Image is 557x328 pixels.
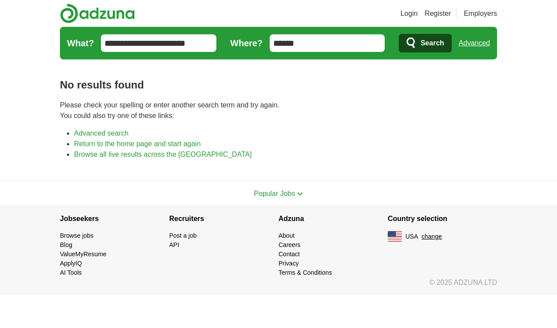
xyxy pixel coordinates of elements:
a: Contact [278,251,300,258]
h4: Country selection [388,206,497,231]
a: Careers [278,241,301,248]
a: About [278,232,295,239]
a: ApplyIQ [60,260,82,267]
a: API [169,241,179,248]
a: ValueMyResume [60,251,107,258]
a: Register [425,8,451,19]
p: Please check your spelling or enter another search term and try again. You could also try one of ... [60,100,497,121]
a: Advanced [459,34,490,52]
a: Terms & Conditions [278,269,332,276]
span: USA [405,232,418,241]
a: AI Tools [60,269,82,276]
button: change [422,232,442,241]
a: Blog [60,241,72,248]
label: Where? [230,37,263,50]
img: Adzuna logo [60,4,135,23]
img: US flag [388,231,402,242]
a: Advanced search [74,129,129,137]
button: Search [399,34,451,52]
img: toggle icon [297,192,303,196]
span: Popular Jobs [254,190,295,197]
a: Employers [464,8,497,19]
span: Search [420,34,444,52]
h1: No results found [60,77,497,93]
a: Login [401,8,418,19]
div: © 2025 ADZUNA LTD [53,277,504,295]
label: What? [67,37,94,50]
a: Return to the home page and start again [74,140,201,147]
a: Browse all live results across the [GEOGRAPHIC_DATA] [74,151,252,158]
a: Privacy [278,260,299,267]
a: Post a job [169,232,197,239]
a: Browse jobs [60,232,93,239]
